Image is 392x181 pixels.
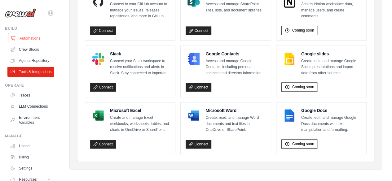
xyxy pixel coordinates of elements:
[292,84,314,89] span: Coming soon
[7,45,54,54] a: Crew Studio
[187,53,200,65] img: Google Contacts Logo
[110,1,170,19] p: Connect to your GitHub account to manage your issues, releases, repositories, and more in GitHub....
[5,26,54,31] div: Build
[7,141,54,151] a: Usage
[7,163,54,173] a: Settings
[110,58,170,76] p: Connect your Slack workspace to receive notifications and alerts in Slack. Stay connected to impo...
[186,140,211,149] a: Connect
[292,141,314,146] span: Coming soon
[7,67,54,77] a: Tools & Integrations
[5,134,54,139] div: Manage
[110,51,170,57] h4: Slack
[301,58,361,76] p: Create, edit, and manage Google Slides presentations and import data from other sources.
[301,115,361,133] p: Create, edit, and manage Google Docs documents with text manipulation and formatting.
[90,83,116,92] a: Connect
[205,1,266,13] p: Access and manage SharePoint sites, lists, and document libraries.
[205,58,266,76] p: Access and manage Google Contacts, including personal contacts and directory information.
[187,109,200,122] img: Microsoft Word Logo
[8,33,55,43] a: Automations
[301,51,361,57] h4: Google slides
[205,51,266,57] h4: Google Contacts
[110,115,170,133] p: Create and manage Excel workbooks, worksheets, tables, and charts in OneDrive or SharePoint.
[301,1,361,19] p: Access Notion workspace data, manage users, and create comments.
[5,83,54,88] div: Operate
[7,56,54,66] a: Agents Repository
[90,26,116,35] a: Connect
[7,113,54,127] a: Environment Variables
[186,83,211,92] a: Connect
[283,53,296,65] img: Google slides Logo
[205,115,266,133] p: Create, read, and manage Word documents and text files in OneDrive or SharePoint.
[301,107,361,114] h4: Google Docs
[283,109,296,122] img: Google Docs Logo
[92,53,104,65] img: Slack Logo
[92,109,104,122] img: Microsoft Excel Logo
[292,28,314,33] span: Coming soon
[90,140,116,149] a: Connect
[110,107,170,114] h4: Microsoft Excel
[7,152,54,162] a: Billing
[7,101,54,111] a: LLM Connections
[5,8,36,18] img: Logo
[7,90,54,100] a: Traces
[205,107,266,114] h4: Microsoft Word
[186,26,211,35] a: Connect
